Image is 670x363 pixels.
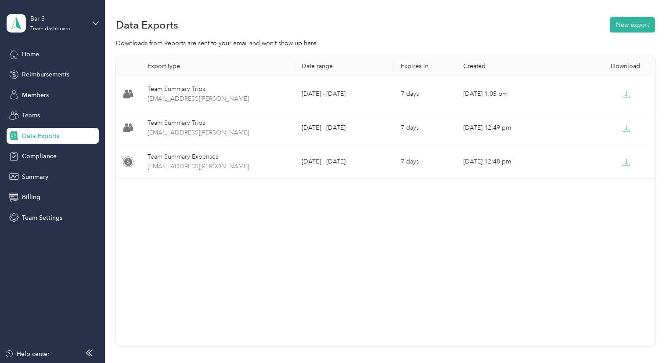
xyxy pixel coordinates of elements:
span: Team Settings [22,213,62,222]
button: New export [610,17,655,33]
span: team-summary-thalia.salomon@bar-s.com-trips-2025-09-01-2025-09-02.xlsx [148,128,288,138]
span: Billing [22,192,40,202]
span: Summary [22,172,48,181]
span: Members [22,91,49,100]
td: 7 days [394,145,456,179]
td: 7 days [394,77,456,111]
td: [DATE] - [DATE] [295,145,394,179]
span: Compliance [22,152,57,161]
td: [DATE] - [DATE] [295,77,394,111]
span: Home [22,50,39,59]
th: Expires in [394,55,456,77]
span: team-summary-thalia.salomon@bar-s.com-expenses-2025-08-01-2025-08-31.xlsx [148,162,288,171]
span: Data Exports [22,131,59,141]
td: 7 days [394,111,456,145]
div: Team dashboard [30,26,71,32]
td: [DATE] 1:05 pm [456,77,555,111]
span: Reimbursements [22,70,69,79]
td: [DATE] - [DATE] [295,111,394,145]
div: Team Summary Trips [148,84,288,94]
th: Created [456,55,555,77]
th: Export type [140,55,295,77]
iframe: Everlance-gr Chat Button Frame [621,314,670,363]
span: Teams [22,111,40,120]
div: Bar-S [30,14,85,23]
td: [DATE] 12:49 pm [456,111,555,145]
th: Date range [295,55,394,77]
div: Download [562,62,648,70]
h1: Data Exports [116,20,178,29]
button: Help center [5,349,50,359]
div: Downloads from Reports are sent to your email and won’t show up here. [116,39,655,48]
div: Team Summary Trips [148,118,288,128]
span: team-summary-thalia.salomon@bar-s.com-trips-2025-08-01-2025-08-31.xlsx [148,94,288,104]
td: [DATE] 12:48 pm [456,145,555,179]
div: Team Summary Expenses [148,152,288,162]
